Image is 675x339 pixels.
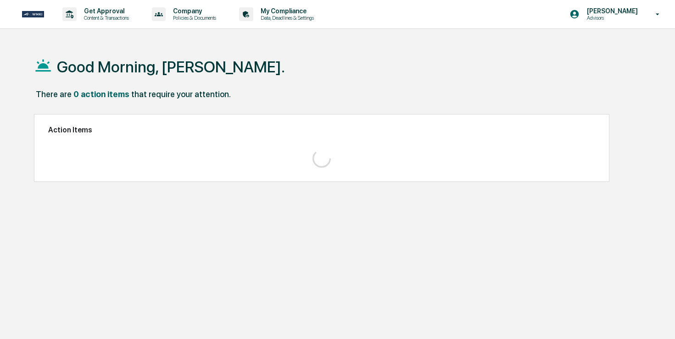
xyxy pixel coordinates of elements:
div: that require your attention. [131,89,231,99]
div: There are [36,89,72,99]
h2: Action Items [48,126,595,134]
p: Policies & Documents [166,15,221,21]
p: Data, Deadlines & Settings [253,15,318,21]
p: Content & Transactions [77,15,134,21]
p: [PERSON_NAME] [580,7,642,15]
p: My Compliance [253,7,318,15]
img: logo [22,11,44,17]
p: Advisors [580,15,642,21]
p: Company [166,7,221,15]
p: Get Approval [77,7,134,15]
h1: Good Morning, [PERSON_NAME]. [57,58,285,76]
div: 0 action items [73,89,129,99]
